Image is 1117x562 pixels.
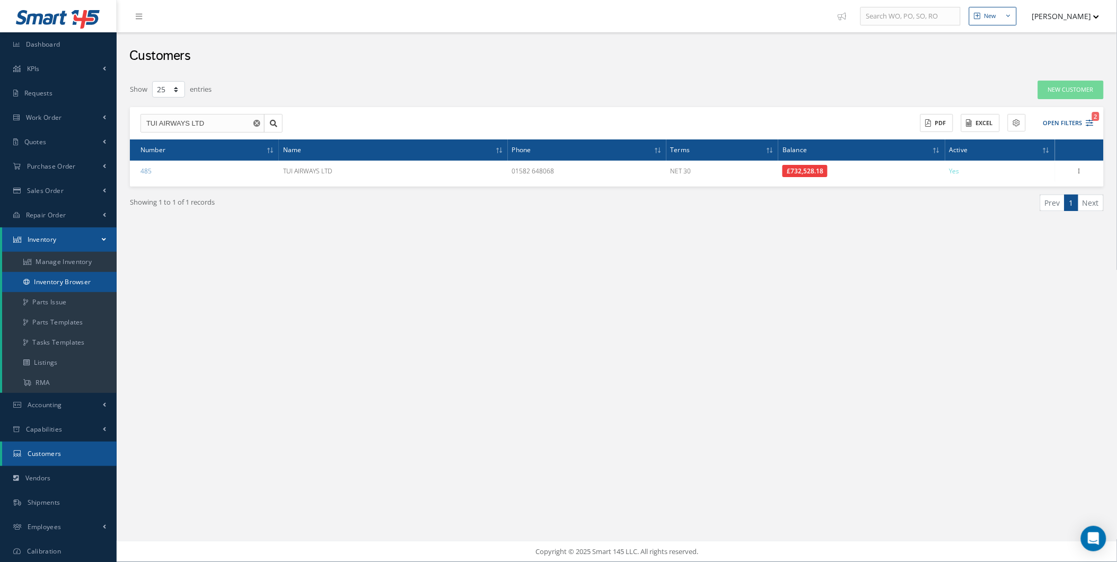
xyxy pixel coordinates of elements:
a: Parts Issue [2,292,117,312]
svg: Reset [253,120,260,127]
button: Excel [961,114,1000,133]
span: KPIs [27,64,40,73]
span: Number [140,144,165,154]
span: 2 [1092,112,1100,121]
button: Open Filters2 [1034,115,1094,132]
td: TUI AIRWAYS LTD [279,161,508,181]
span: Repair Order [26,210,66,219]
span: £732,528.18 [782,165,828,177]
span: Work Order [26,113,62,122]
div: Open Intercom Messenger [1081,526,1106,551]
a: 1 [1065,195,1078,211]
span: Dashboard [26,40,60,49]
a: Inventory Browser [2,272,117,292]
span: Purchase Order [27,162,76,171]
a: Listings [2,353,117,373]
a: Tasks Templates [2,332,117,353]
span: Balance [782,144,807,154]
span: Terms [671,144,690,154]
span: Phone [512,144,531,154]
button: Reset [251,114,265,133]
button: PDF [920,114,953,133]
div: Copyright © 2025 Smart 145 LLC. All rights reserved. [127,547,1106,557]
span: Vendors [25,473,51,482]
a: Customers [2,442,117,466]
span: Requests [24,89,52,98]
label: Show [130,80,147,95]
td: 01582 648068 [508,161,666,181]
span: Capabilities [26,425,63,434]
div: Showing 1 to 1 of 1 records [122,195,617,219]
span: Quotes [24,137,47,146]
span: Calibration [27,547,61,556]
label: entries [190,80,212,95]
span: Shipments [28,498,60,507]
span: Customers [28,449,61,458]
span: Employees [28,522,61,531]
button: New [969,7,1017,25]
input: Search by Name [140,114,265,133]
span: Accounting [28,400,62,409]
span: Name [283,144,302,154]
a: Inventory [2,227,117,252]
span: Yes [949,166,960,175]
button: [PERSON_NAME] [1022,6,1100,27]
a: Parts Templates [2,312,117,332]
a: RMA [2,373,117,393]
a: 485 [140,166,152,175]
td: NET 30 [666,161,779,181]
span: Sales Order [27,186,64,195]
input: Search WO, PO, SO, RO [860,7,961,26]
div: New [984,12,997,21]
h2: Customers [129,48,191,64]
span: Active [949,144,968,154]
a: Manage Inventory [2,252,117,272]
button: New Customer [1038,81,1104,99]
span: Inventory [28,235,57,244]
